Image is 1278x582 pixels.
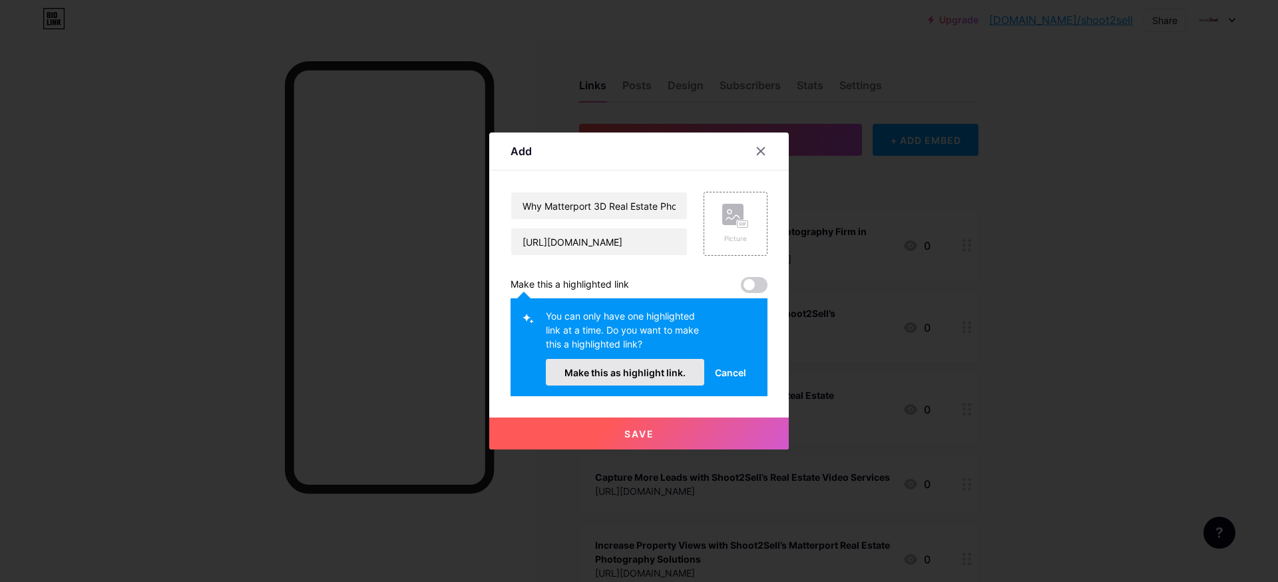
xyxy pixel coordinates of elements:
[511,143,532,159] div: Add
[546,359,704,386] button: Make this as highlight link.
[489,418,789,449] button: Save
[511,277,629,293] div: Make this a highlighted link
[722,234,749,244] div: Picture
[546,309,704,359] div: You can only have one highlighted link at a time. Do you want to make this a highlighted link?
[704,359,757,386] button: Cancel
[511,192,687,219] input: Title
[564,367,686,378] span: Make this as highlight link.
[511,228,687,255] input: URL
[624,428,654,439] span: Save
[715,366,746,380] span: Cancel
